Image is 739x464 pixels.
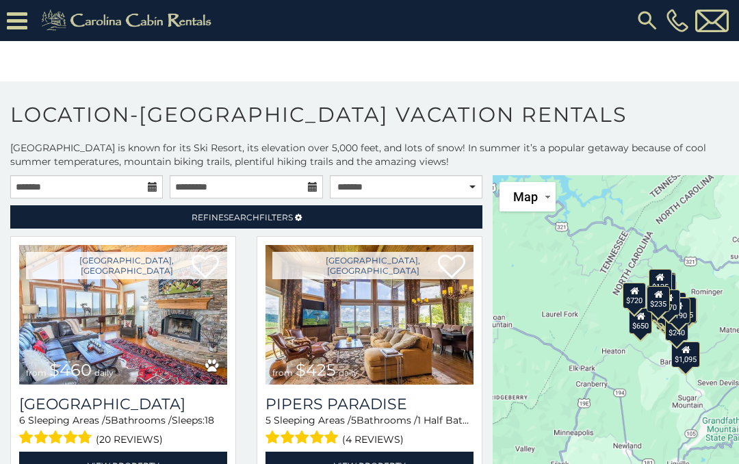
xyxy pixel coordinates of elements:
[647,286,670,312] div: $235
[34,7,223,34] img: Khaki-logo.png
[26,368,47,378] span: from
[265,414,271,426] span: 5
[94,368,114,378] span: daily
[192,212,293,222] span: Refine Filters
[417,414,480,426] span: 1 Half Baths /
[629,308,652,334] div: $650
[500,182,556,211] button: Change map style
[339,368,358,378] span: daily
[105,414,111,426] span: 5
[265,245,474,385] a: Pipers Paradise from $425 daily
[647,285,670,311] div: $425
[96,430,163,448] span: (20 reviews)
[19,395,227,413] a: [GEOGRAPHIC_DATA]
[49,360,92,380] span: $460
[663,9,692,32] a: [PHONE_NUMBER]
[272,368,293,378] span: from
[265,413,474,448] div: Sleeping Areas / Bathrooms / Sleeps:
[10,205,482,229] a: RefineSearchFilters
[351,414,356,426] span: 5
[623,283,646,309] div: $720
[649,269,672,295] div: $125
[19,395,227,413] h3: Mile High Lodge
[19,413,227,448] div: Sleeping Areas / Bathrooms / Sleeps:
[342,430,404,448] span: (4 reviews)
[272,252,474,279] a: [GEOGRAPHIC_DATA], [GEOGRAPHIC_DATA]
[513,190,538,204] span: Map
[265,245,474,385] img: Pipers Paradise
[265,395,474,413] a: Pipers Paradise
[19,414,25,426] span: 6
[26,252,227,279] a: [GEOGRAPHIC_DATA], [GEOGRAPHIC_DATA]
[19,245,227,385] img: Mile High Lodge
[224,212,259,222] span: Search
[635,8,660,33] img: search-regular.svg
[671,341,700,368] div: $1,095
[205,414,214,426] span: 18
[296,360,336,380] span: $425
[665,315,688,341] div: $240
[19,245,227,385] a: Mile High Lodge from $460 daily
